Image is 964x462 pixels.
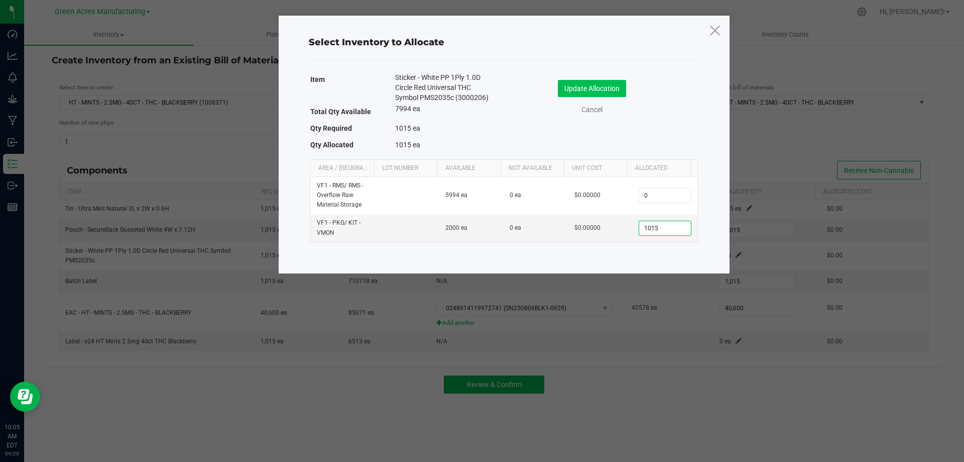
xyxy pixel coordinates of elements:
[395,124,420,132] span: 1015 ea
[374,160,437,177] th: Lot Number
[627,160,690,177] th: Allocated
[558,80,626,97] button: Update Allocation
[445,192,467,199] span: 5994 ea
[395,105,420,113] span: 7994 ea
[311,160,374,177] th: Area / [GEOGRAPHIC_DATA]
[574,224,600,231] span: $0.00000
[10,382,40,412] iframe: Resource center
[510,224,521,231] span: 0 ea
[310,72,325,86] label: Item
[572,105,612,115] a: Cancel
[437,160,501,177] th: Available
[309,37,444,48] span: Select Inventory to Allocate
[395,72,489,103] span: Sticker - White PP 1Ply 1.0D Circle Red Universal THC Symbol PMS2035c (3000206)
[310,121,352,135] label: Qty Required
[574,192,600,199] span: $0.00000
[564,160,627,177] th: Unit Cost
[510,192,521,199] span: 0 ea
[395,141,420,149] span: 1015 ea
[501,160,564,177] th: Not Available
[310,105,371,119] label: Total Qty Available
[317,219,360,236] span: VF1 - PKG / KIT - VMON
[317,182,364,208] span: VF1 - RMS / RMS - Overflow Raw Material Storage
[310,138,353,152] label: Qty Allocated
[445,224,467,231] span: 2000 ea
